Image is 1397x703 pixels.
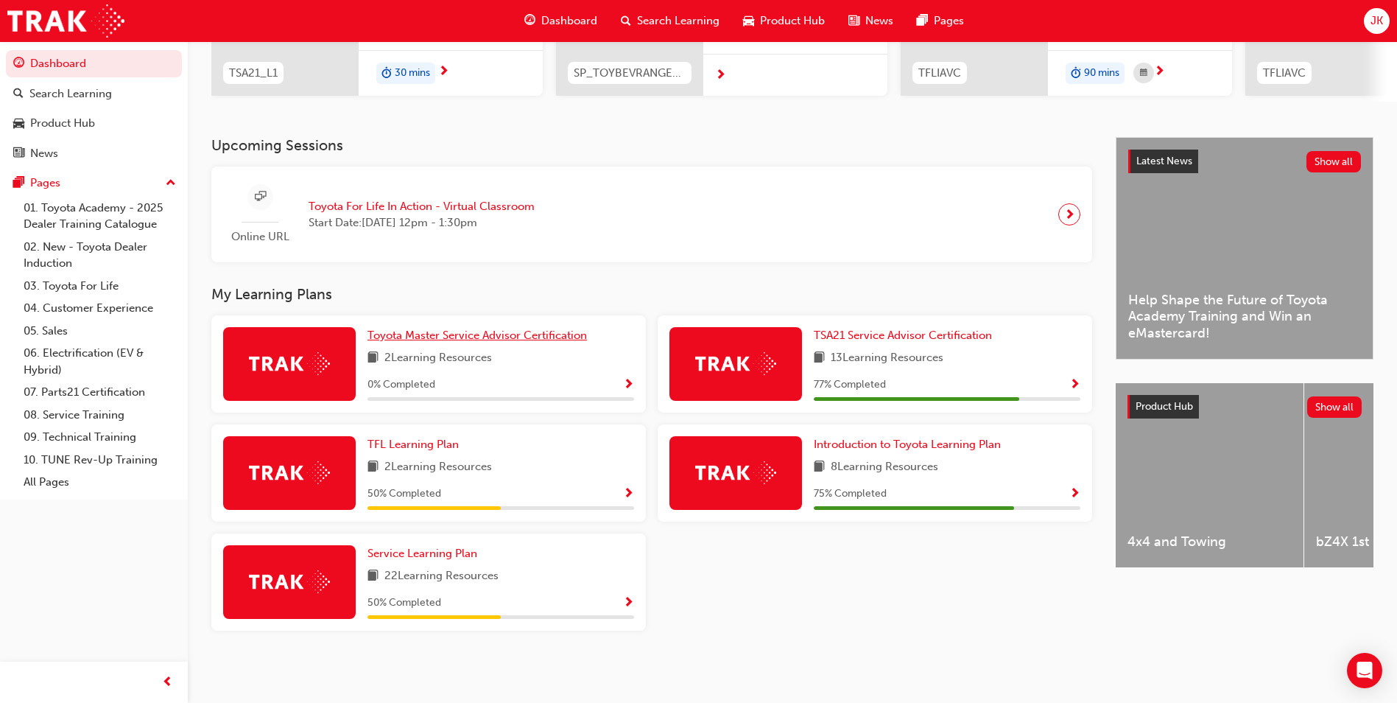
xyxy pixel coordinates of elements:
[623,597,634,610] span: Show Progress
[695,461,776,484] img: Trak
[6,110,182,137] a: Product Hub
[7,4,124,38] img: Trak
[367,377,435,394] span: 0 % Completed
[848,12,859,30] span: news-icon
[249,352,330,375] img: Trak
[1127,395,1362,419] a: Product HubShow all
[715,69,726,83] span: next-icon
[18,297,182,320] a: 04. Customer Experience
[13,117,24,130] span: car-icon
[814,329,992,342] span: TSA21 Service Advisor Certification
[6,80,182,108] a: Search Learning
[918,65,961,82] span: TFLIAVC
[934,13,964,29] span: Pages
[13,57,24,71] span: guage-icon
[1364,8,1390,34] button: JK
[524,12,535,30] span: guage-icon
[623,488,634,501] span: Show Progress
[1136,400,1193,413] span: Product Hub
[30,115,95,132] div: Product Hub
[637,13,719,29] span: Search Learning
[814,438,1001,451] span: Introduction to Toyota Learning Plan
[18,320,182,343] a: 05. Sales
[574,65,686,82] span: SP_TOYBEVRANGE_EL
[211,137,1092,154] h3: Upcoming Sessions
[6,169,182,197] button: Pages
[814,486,887,503] span: 75 % Completed
[837,6,905,36] a: news-iconNews
[13,177,24,190] span: pages-icon
[905,6,976,36] a: pages-iconPages
[367,329,587,342] span: Toyota Master Service Advisor Certification
[395,65,430,82] span: 30 mins
[743,12,754,30] span: car-icon
[541,13,597,29] span: Dashboard
[814,377,886,394] span: 77 % Completed
[623,485,634,503] button: Show Progress
[1069,485,1080,503] button: Show Progress
[1347,653,1382,688] div: Open Intercom Messenger
[1064,204,1075,225] span: next-icon
[223,228,297,245] span: Online URL
[623,379,634,392] span: Show Progress
[13,88,24,101] span: search-icon
[6,50,182,77] a: Dashboard
[162,674,173,692] span: prev-icon
[1069,488,1080,501] span: Show Progress
[917,12,928,30] span: pages-icon
[6,47,182,169] button: DashboardSearch LearningProduct HubNews
[1127,534,1292,550] span: 4x4 and Towing
[1263,65,1306,82] span: TFLIAVC
[255,188,266,206] span: sessionType_ONLINE_URL-icon
[18,381,182,404] a: 07. Parts21 Certification
[865,13,893,29] span: News
[367,438,459,451] span: TFL Learning Plan
[1069,379,1080,392] span: Show Progress
[18,236,182,275] a: 02. New - Toyota Dealer Induction
[367,349,379,368] span: book-icon
[249,461,330,484] img: Trak
[211,286,1092,303] h3: My Learning Plans
[1071,64,1081,83] span: duration-icon
[695,352,776,375] img: Trak
[166,174,176,193] span: up-icon
[760,13,825,29] span: Product Hub
[438,66,449,79] span: next-icon
[814,349,825,368] span: book-icon
[831,458,938,477] span: 8 Learning Resources
[367,327,593,344] a: Toyota Master Service Advisor Certification
[18,471,182,494] a: All Pages
[1140,64,1147,83] span: calendar-icon
[623,594,634,612] button: Show Progress
[367,458,379,477] span: book-icon
[1128,292,1361,342] span: Help Shape the Future of Toyota Academy Training and Win an eMastercard!
[18,449,182,472] a: 10. TUNE Rev-Up Training
[814,436,1007,453] a: Introduction to Toyota Learning Plan
[1306,151,1362,172] button: Show all
[309,214,535,231] span: Start Date: [DATE] 12pm - 1:30pm
[367,567,379,586] span: book-icon
[814,327,998,344] a: TSA21 Service Advisor Certification
[30,175,60,192] div: Pages
[30,145,58,162] div: News
[13,147,24,161] span: news-icon
[384,458,492,477] span: 2 Learning Resources
[381,64,392,83] span: duration-icon
[18,342,182,381] a: 06. Electrification (EV & Hybrid)
[367,545,483,562] a: Service Learning Plan
[18,404,182,427] a: 08. Service Training
[384,349,492,368] span: 2 Learning Resources
[367,436,465,453] a: TFL Learning Plan
[309,198,535,215] span: Toyota For Life In Action - Virtual Classroom
[367,547,477,560] span: Service Learning Plan
[814,458,825,477] span: book-icon
[1116,137,1373,360] a: Latest NewsShow allHelp Shape the Future of Toyota Academy Training and Win an eMastercard!
[623,376,634,394] button: Show Progress
[1307,396,1362,418] button: Show all
[18,197,182,236] a: 01. Toyota Academy - 2025 Dealer Training Catalogue
[1136,155,1192,167] span: Latest News
[367,486,441,503] span: 50 % Completed
[6,140,182,167] a: News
